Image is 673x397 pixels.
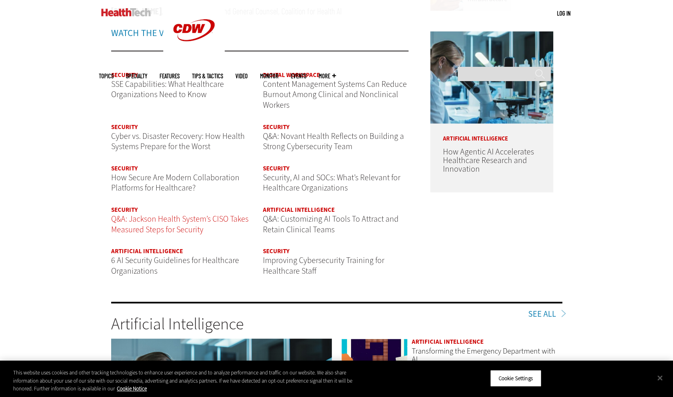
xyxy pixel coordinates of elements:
[341,338,407,389] img: illustration of question mark
[430,31,553,123] img: scientist looks through microscope in lab
[117,385,147,392] a: More information about your privacy
[443,146,534,174] a: How Agentic AI Accelerates Healthcare Research and Innovation
[263,78,407,110] a: Content Management Systems Can Reduce Burnout Among Clinical and Nonclinical Workers
[263,254,384,276] a: Improving Cybersecurity Training for Healthcare Staff
[111,130,245,152] a: Cyber vs. Disaster Recovery: How Health Systems Prepare for the Worst
[263,123,290,131] a: Security
[263,164,290,172] a: Security
[263,172,400,193] a: Security, AI and SOCs: What’s Relevant for Healthcare Organizations
[111,254,239,276] a: 6 AI Security Guidelines for Healthcare Organizations
[412,337,484,345] a: Artificial Intelligence
[126,73,147,79] span: Specialty
[263,130,404,152] a: Q&A: Novant Health Reflects on Building a Strong Cybersecurity Team
[557,9,570,17] a: Log in
[557,9,570,18] div: User menu
[192,73,223,79] a: Tips & Tactics
[111,315,562,332] h3: Artificial Intelligence
[412,345,555,364] a: Transforming the Emergency Department with AI
[111,123,138,131] a: Security
[111,213,249,235] a: Q&A: Jackson Health System’s CISO Takes Measured Steps for Security
[160,73,180,79] a: Features
[101,8,151,16] img: Home
[263,213,399,235] a: Q&A: Customizing AI Tools To Attract and Retain Clinical Teams
[99,73,114,79] span: Topics
[260,73,278,79] a: MonITor
[111,172,240,193] a: How Secure Are Modern Collaboration Platforms for Healthcare?
[263,205,335,213] a: Artificial Intelligence
[13,369,370,393] div: This website uses cookies and other tracking technologies to enhance user experience and to analy...
[528,310,562,318] a: See All
[651,369,669,387] button: Close
[235,73,248,79] a: Video
[319,73,336,79] span: More
[341,338,407,390] a: illustration of question mark
[291,73,306,79] a: Events
[490,370,541,387] button: Cookie Settings
[430,123,553,141] p: Artificial Intelligence
[111,205,138,213] a: Security
[263,247,290,255] a: Security
[111,247,183,255] a: Artificial Intelligence
[163,54,225,63] a: CDW
[111,164,138,172] a: Security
